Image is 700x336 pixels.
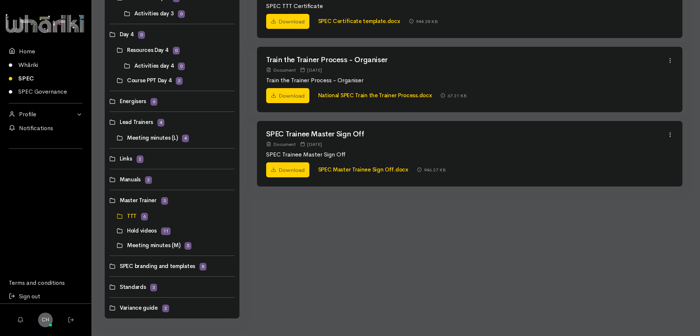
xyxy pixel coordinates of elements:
a: SPEC Master Trainee Sign Off.docx [318,166,408,173]
a: SPEC Certificate template.docx [318,18,400,24]
p: SPEC Trainee Master Sign Off [266,150,667,159]
a: CH [38,313,53,327]
div: Document [266,66,296,74]
a: Download [266,88,309,103]
h2: Train the Trainer Process - Organiser [266,56,667,64]
a: Download [266,162,309,178]
div: 946.27 KB [417,166,446,174]
p: SPEC TTT Certificate [266,2,667,11]
div: 67.21 KB [440,92,467,99]
div: Document [266,140,296,148]
div: Follow us on LinkedIn [9,153,82,171]
h2: SPEC Trainee Master Sign Off [266,130,667,138]
a: Download [266,14,309,29]
div: 944.28 KB [409,18,438,25]
p: Train the Trainer Process - Organiser [266,76,667,85]
iframe: LinkedIn Embedded Content [31,153,60,162]
div: [DATE] [300,140,322,148]
a: National SPEC Train the Trainer Process.docx [318,92,432,99]
div: [DATE] [300,66,322,74]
